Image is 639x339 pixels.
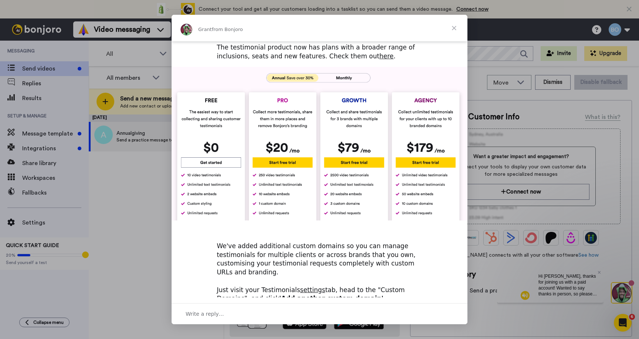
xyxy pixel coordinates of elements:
span: Write a reply… [186,309,224,319]
img: mute-white.svg [24,24,33,32]
img: Profile image for Grant [180,24,192,35]
span: from Bonjoro [212,27,243,32]
div: Open conversation and reply [172,303,467,324]
a: here [379,52,393,60]
span: Close [441,15,467,41]
span: Grant [198,27,212,32]
div: We've added additional custom domains so you can manage testimonials for multiple clients or acro... [217,233,422,303]
b: 'Add another custom domain' [279,295,383,302]
div: The testimonial product now has plans with a broader range of inclusions, seats and new features.... [217,43,422,61]
span: Hi [PERSON_NAME], thanks for joining us with a paid account! Wanted to say thanks in person, so p... [41,6,100,59]
a: settings [300,286,325,294]
img: 3183ab3e-59ed-45f6-af1c-10226f767056-1659068401.jpg [1,1,21,21]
